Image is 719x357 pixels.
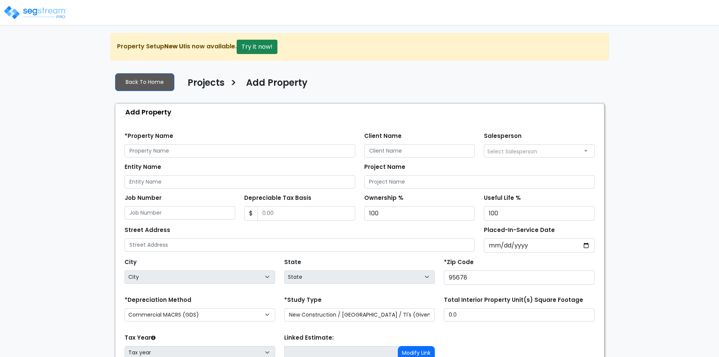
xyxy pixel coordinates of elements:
img: logo_pro_r.png [3,5,67,20]
label: Linked Estimate: [284,334,334,342]
label: *Study Type [284,296,322,304]
input: Job Number [125,206,236,219]
label: Useful Life % [484,194,521,202]
input: Ownership % [364,206,475,221]
h4: Add Property [246,77,308,90]
input: Property Name [125,144,355,158]
label: Placed-In-Service Date [484,226,555,235]
label: Ownership % [364,194,403,202]
input: Client Name [364,144,475,158]
a: Add Property [240,77,308,93]
label: Tax Year [125,334,156,342]
input: Useful Life % [484,206,595,221]
label: Client Name [364,132,402,141]
label: Total Interior Property Unit(s) Square Footage [444,296,583,304]
label: Salesperson [484,132,522,141]
label: City [125,258,137,267]
input: total square foot [444,308,594,321]
label: *Zip Code [444,258,474,267]
input: Street Address [125,238,475,252]
h3: > [230,77,237,91]
label: Depreciable Tax Basis [244,194,311,202]
label: *Property Name [125,132,173,141]
input: Entity Name [125,175,355,189]
label: *Depreciation Method [125,296,191,304]
input: Zip Code [444,270,594,285]
button: Try it now! [237,40,277,54]
label: Street Address [125,226,170,235]
label: Project Name [364,163,405,172]
label: Entity Name [125,163,161,172]
input: 0.00 [257,206,355,221]
label: Job Number [125,194,162,202]
label: State [284,258,301,267]
div: Add Property [119,104,604,120]
span: $ [244,206,258,221]
a: Back To Home [115,73,174,91]
strong: New UI [164,42,185,51]
h4: Projects [188,77,225,90]
span: Select Salesperson [487,148,537,155]
a: Projects [182,77,225,93]
input: Project Name [364,175,595,189]
div: Property Setup is now available. [111,33,609,60]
